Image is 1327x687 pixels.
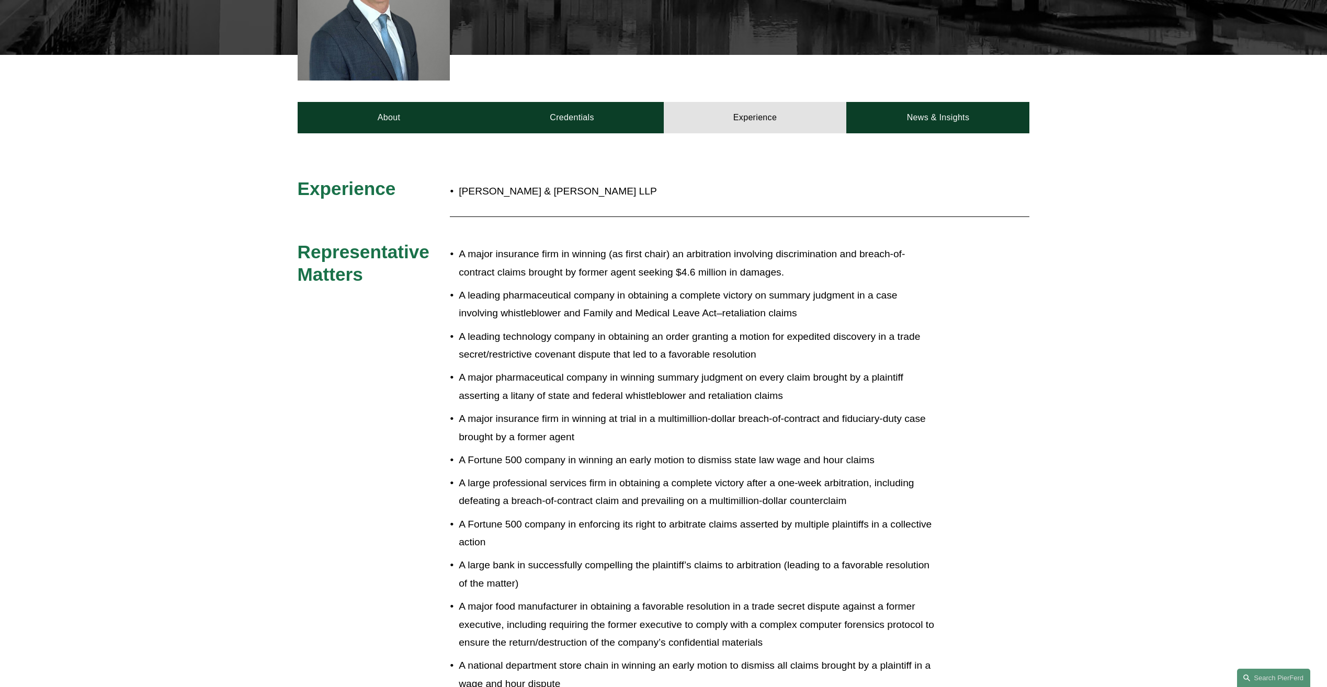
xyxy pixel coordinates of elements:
p: A large bank in successfully compelling the plaintiff’s claims to arbitration (leading to a favor... [459,556,938,592]
p: A major pharmaceutical company in winning summary judgment on every claim brought by a plaintiff ... [459,369,938,405]
span: Experience [298,178,396,199]
p: A major insurance firm in winning (as first chair) an arbitration involving discrimination and br... [459,245,938,281]
p: A major food manufacturer in obtaining a favorable resolution in a trade secret dispute against a... [459,598,938,652]
p: A leading pharmaceutical company in obtaining a complete victory on summary judgment in a case in... [459,287,938,323]
a: News & Insights [846,102,1029,133]
p: [PERSON_NAME] & [PERSON_NAME] LLP [459,182,938,201]
span: Representative Matters [298,242,435,285]
a: About [298,102,481,133]
p: A major insurance firm in winning at trial in a multimillion-dollar breach-of-contract and fiduci... [459,410,938,446]
p: A leading technology company in obtaining an order granting a motion for expedited discovery in a... [459,328,938,364]
a: Credentials [481,102,664,133]
p: A Fortune 500 company in winning an early motion to dismiss state law wage and hour claims [459,451,938,470]
a: Experience [664,102,847,133]
a: Search this site [1237,669,1310,687]
p: A large professional services firm in obtaining a complete victory after a one-week arbitration, ... [459,474,938,510]
p: A Fortune 500 company in enforcing its right to arbitrate claims asserted by multiple plaintiffs ... [459,516,938,552]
